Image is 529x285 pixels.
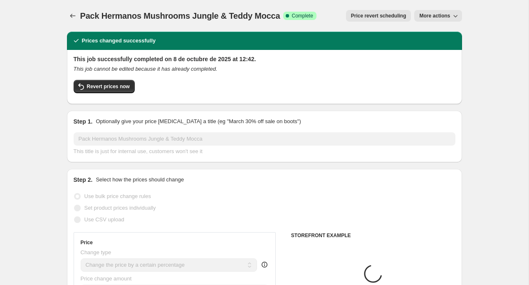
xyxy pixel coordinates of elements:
[87,83,130,90] span: Revert prices now
[419,12,450,19] span: More actions
[81,275,132,282] span: Price change amount
[74,176,93,184] h2: Step 2.
[84,193,151,199] span: Use bulk price change rules
[74,66,218,72] i: This job cannot be edited because it has already completed.
[84,216,124,223] span: Use CSV upload
[67,10,79,22] button: Price change jobs
[82,37,156,45] h2: Prices changed successfully
[84,205,156,211] span: Set product prices individually
[292,12,313,19] span: Complete
[74,80,135,93] button: Revert prices now
[346,10,411,22] button: Price revert scheduling
[96,117,301,126] p: Optionally give your price [MEDICAL_DATA] a title (eg "March 30% off sale on boots")
[74,117,93,126] h2: Step 1.
[414,10,462,22] button: More actions
[74,148,203,154] span: This title is just for internal use, customers won't see it
[81,249,111,255] span: Change type
[81,239,93,246] h3: Price
[74,132,455,146] input: 30% off holiday sale
[351,12,406,19] span: Price revert scheduling
[74,55,455,63] h2: This job successfully completed on 8 de octubre de 2025 at 12:42.
[80,11,280,20] span: Pack Hermanos Mushrooms Jungle & Teddy Mocca
[96,176,184,184] p: Select how the prices should change
[260,260,269,269] div: help
[291,232,455,239] h6: STOREFRONT EXAMPLE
